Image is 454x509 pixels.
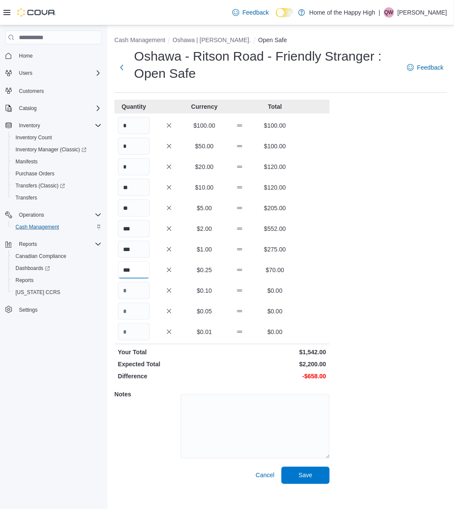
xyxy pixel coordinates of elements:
[188,183,220,192] p: $10.00
[15,158,37,165] span: Manifests
[309,7,375,18] p: Home of the Happy High
[12,169,58,179] a: Purchase Orders
[15,239,40,249] button: Reports
[12,275,37,285] a: Reports
[5,46,102,338] nav: Complex example
[118,323,150,340] input: Quantity
[258,37,287,43] button: Open Safe
[15,103,102,113] span: Catalog
[188,163,220,171] p: $20.00
[15,194,37,201] span: Transfers
[12,222,102,232] span: Cash Management
[19,212,44,218] span: Operations
[19,105,37,112] span: Catalog
[19,122,40,129] span: Inventory
[259,328,291,336] p: $0.00
[15,50,102,61] span: Home
[15,51,36,61] a: Home
[15,289,60,296] span: [US_STATE] CCRS
[12,144,102,155] span: Inventory Manager (Classic)
[259,286,291,295] p: $0.00
[19,52,33,59] span: Home
[118,282,150,299] input: Quantity
[15,224,59,230] span: Cash Management
[2,84,105,97] button: Customers
[9,250,105,262] button: Canadian Compliance
[15,182,65,189] span: Transfers (Classic)
[9,274,105,286] button: Reports
[188,102,220,111] p: Currency
[384,7,394,18] div: Quinn Whitelaw
[224,360,326,368] p: $2,200.00
[398,7,447,18] p: [PERSON_NAME]
[118,138,150,155] input: Quantity
[118,158,150,175] input: Quantity
[118,372,220,380] p: Difference
[12,251,70,261] a: Canadian Compliance
[12,144,90,155] a: Inventory Manager (Classic)
[15,170,55,177] span: Purchase Orders
[243,8,269,17] span: Feedback
[404,59,447,76] a: Feedback
[12,181,68,191] a: Transfers (Classic)
[12,181,102,191] span: Transfers (Classic)
[259,307,291,316] p: $0.00
[12,287,64,297] a: [US_STATE] CCRS
[12,193,40,203] a: Transfers
[15,120,102,131] span: Inventory
[229,4,272,21] a: Feedback
[19,70,32,77] span: Users
[259,266,291,274] p: $70.00
[19,307,37,313] span: Settings
[12,156,102,167] span: Manifests
[9,132,105,144] button: Inventory Count
[118,241,150,258] input: Quantity
[15,304,102,315] span: Settings
[259,204,291,212] p: $205.00
[256,471,275,480] span: Cancel
[114,59,129,76] button: Next
[188,328,220,336] p: $0.01
[15,305,41,315] a: Settings
[173,37,251,43] button: Oshawa | [PERSON_NAME].
[188,307,220,316] p: $0.05
[15,134,52,141] span: Inventory Count
[12,156,41,167] a: Manifests
[15,210,48,220] button: Operations
[188,286,220,295] p: $0.10
[12,275,102,285] span: Reports
[281,467,330,484] button: Save
[19,88,44,95] span: Customers
[299,471,312,480] span: Save
[188,224,220,233] p: $2.00
[15,210,102,220] span: Operations
[259,245,291,254] p: $275.00
[259,183,291,192] p: $120.00
[2,102,105,114] button: Catalog
[259,224,291,233] p: $552.00
[188,142,220,150] p: $50.00
[114,36,447,46] nav: An example of EuiBreadcrumbs
[2,67,105,79] button: Users
[12,287,102,297] span: Washington CCRS
[9,144,105,156] a: Inventory Manager (Classic)
[252,467,278,484] button: Cancel
[15,120,43,131] button: Inventory
[259,142,291,150] p: $100.00
[12,193,102,203] span: Transfers
[114,37,165,43] button: Cash Management
[259,102,291,111] p: Total
[12,169,102,179] span: Purchase Orders
[9,286,105,298] button: [US_STATE] CCRS
[379,7,380,18] p: |
[17,8,56,17] img: Cova
[118,102,150,111] p: Quantity
[114,386,179,403] h5: Notes
[15,265,50,272] span: Dashboards
[118,117,150,134] input: Quantity
[12,263,53,273] a: Dashboards
[12,132,102,143] span: Inventory Count
[19,241,37,248] span: Reports
[224,372,326,380] p: -$658.00
[15,239,102,249] span: Reports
